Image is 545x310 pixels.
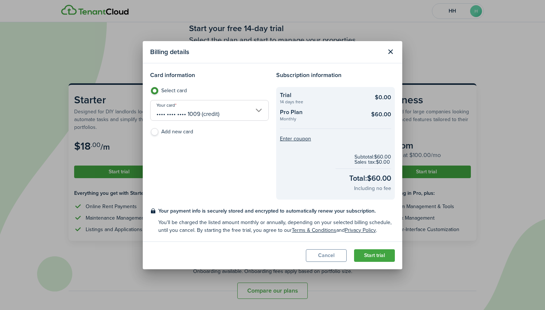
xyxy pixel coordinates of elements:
checkout-summary-item-title: Trial [280,91,363,100]
checkout-total-main: Total: $60.00 [349,173,391,184]
modal-title: Billing details [150,45,382,59]
checkout-terms-secondary: You'll be charged the listed amount monthly or annually, depending on your selected billing sched... [158,219,395,234]
button: Enter coupon [280,136,311,141]
button: Cancel [306,249,347,262]
checkout-terms-main: Your payment info is securely stored and encrypted to automatically renew your subscription. [158,207,395,215]
checkout-summary-item-main-price: $60.00 [371,110,391,119]
checkout-summary-item-main-price: $0.00 [375,93,391,102]
button: Close modal [384,46,397,58]
a: Terms & Conditions [292,226,336,234]
h4: Card information [150,71,269,80]
label: Select card [150,87,269,98]
checkout-summary-item-description: 14 days free [280,100,363,104]
checkout-summary-item-title: Pro Plan [280,108,363,117]
checkout-subtotal-item: Sales tax: $0.00 [354,160,391,165]
a: Privacy Policy [345,226,376,234]
checkout-summary-item-description: Monthly [280,117,363,121]
label: Add new card [150,128,269,139]
checkout-total-secondary: Including no fee [354,184,391,192]
button: Start trial [354,249,395,262]
checkout-subtotal-item: Subtotal: $60.00 [354,154,391,160]
h4: Subscription information [276,71,395,80]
